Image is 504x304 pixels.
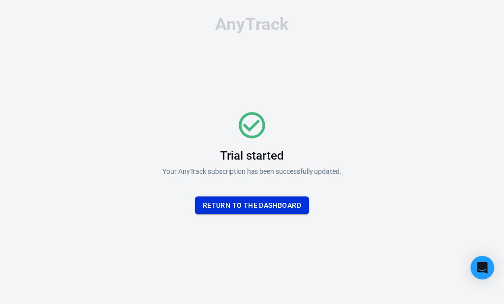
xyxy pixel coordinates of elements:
div: AnyTrack [104,16,400,33]
h3: Trial started [220,149,283,163]
p: Your AnyTrack subscription has been successfully updated. [162,166,342,177]
div: Open Intercom Messenger [471,256,494,279]
button: Return To the dashboard [195,196,309,215]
